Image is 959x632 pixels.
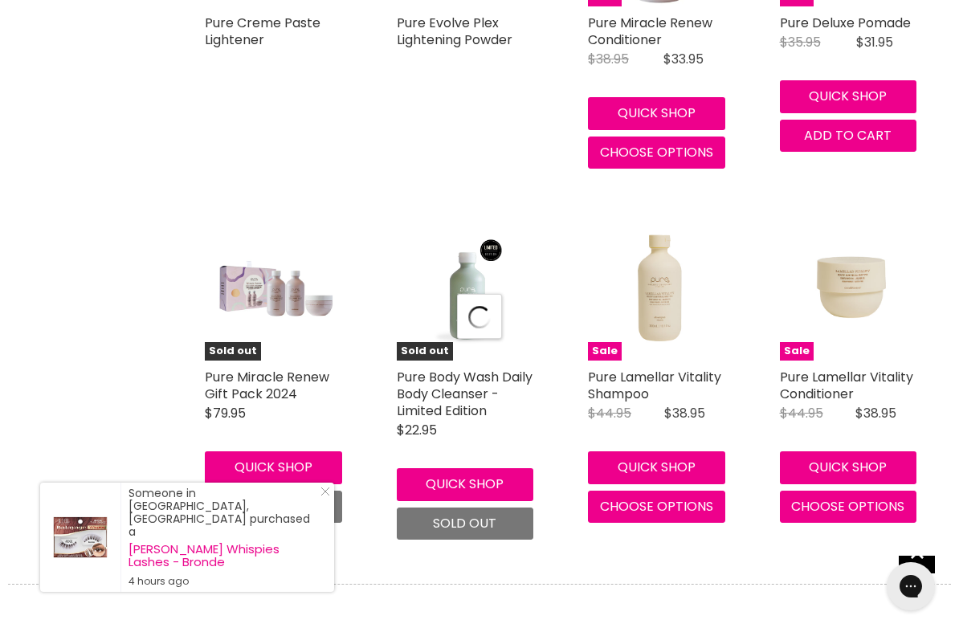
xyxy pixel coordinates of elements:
iframe: Gorgias live chat messenger [879,557,943,616]
span: $31.95 [856,33,893,51]
a: Pure Miracle Renew Gift Pack 2024 Sold out [205,217,349,361]
button: Quick shop [780,451,917,483]
a: Pure Lamellar Vitality Shampoo [588,368,721,403]
a: Visit product page [40,483,120,592]
span: $22.95 [397,421,437,439]
a: Pure Lamellar Vitality Shampoo Sale [588,217,732,361]
span: $44.95 [780,404,823,422]
button: Quick shop [397,468,534,500]
img: Pure Lamellar Vitality Conditioner [780,217,924,361]
a: Pure Evolve Plex Lightening Powder [397,14,512,49]
button: Quick shop [780,80,917,112]
span: Sale [780,342,814,361]
a: Pure Body Wash Daily Body Cleanser - Limited Edition [397,368,533,420]
a: Pure Lamellar Vitality Conditioner [780,368,913,403]
a: Pure Deluxe Pomade [780,14,911,32]
small: 4 hours ago [129,575,318,588]
span: $38.95 [855,404,896,422]
span: $33.95 [663,50,704,68]
span: Choose options [791,497,904,516]
a: Pure Creme Paste Lightener [205,14,320,49]
img: Pure Body Wash Daily Body Cleanser - Limited Edition [410,217,526,361]
span: Choose options [600,497,713,516]
button: Choose options [780,491,917,523]
span: $35.95 [780,33,821,51]
button: Quick shop [588,451,725,483]
a: Pure Miracle Renew Conditioner [588,14,712,49]
span: Sold out [433,514,496,532]
button: Choose options [588,491,725,523]
button: Quick shop [588,97,725,129]
a: Pure Lamellar Vitality Conditioner Sale [780,217,924,361]
img: Pure Lamellar Vitality Shampoo [588,217,732,361]
a: Pure Miracle Renew Gift Pack 2024 [205,368,329,403]
span: $38.95 [664,404,705,422]
span: Sale [588,342,622,361]
div: Someone in [GEOGRAPHIC_DATA], [GEOGRAPHIC_DATA] purchased a [129,487,318,588]
svg: Close Icon [320,487,330,496]
span: Sold out [397,342,453,361]
button: Add to cart [780,120,917,152]
button: Choose options [588,137,725,169]
a: Close Notification [314,487,330,503]
img: Pure Miracle Renew Gift Pack 2024 [205,217,349,361]
span: $44.95 [588,404,631,422]
button: Sold out [397,508,534,540]
a: Pure Body Wash Daily Body Cleanser - Limited Edition Sold out [397,217,541,361]
span: $38.95 [588,50,629,68]
a: [PERSON_NAME] Whispies Lashes - Bronde [129,543,318,569]
span: $79.95 [205,404,246,422]
button: Quick shop [205,451,342,483]
span: Sold out [205,342,261,361]
span: Choose options [600,143,713,161]
span: Add to cart [804,126,892,145]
